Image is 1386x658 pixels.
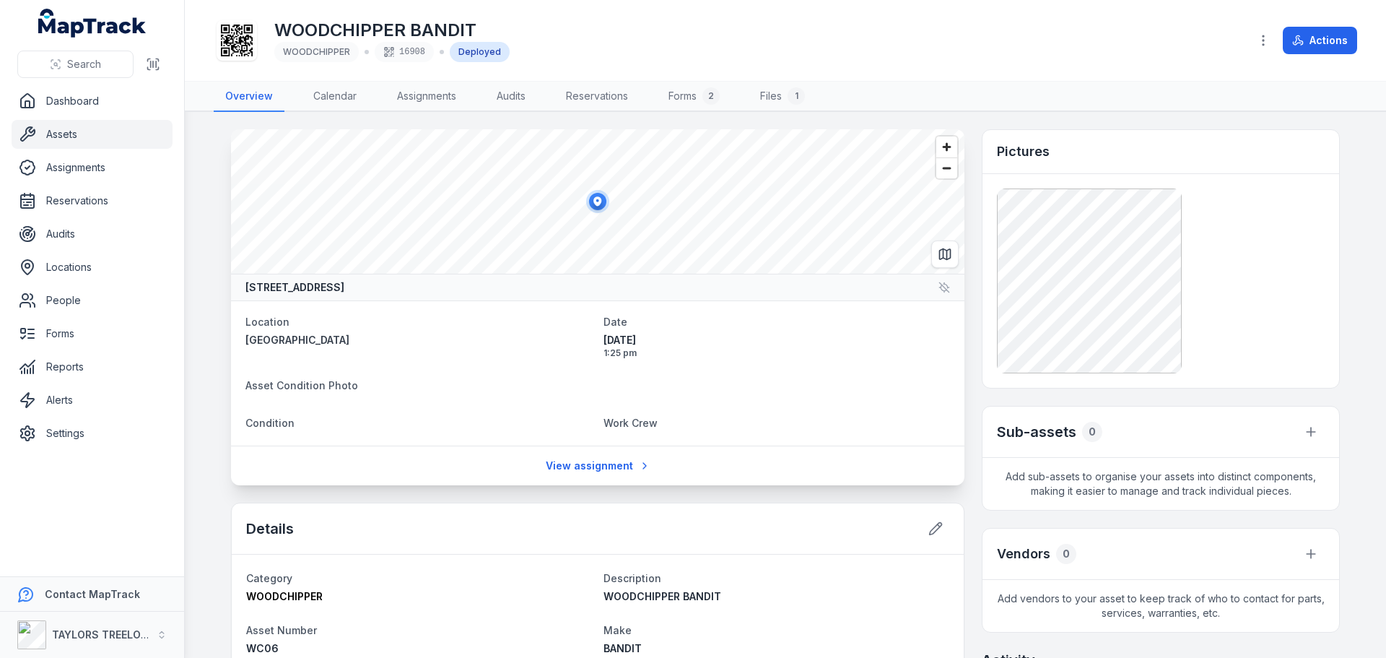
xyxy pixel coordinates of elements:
[45,588,140,600] strong: Contact MapTrack
[749,82,816,112] a: Files1
[214,82,284,112] a: Overview
[12,87,173,116] a: Dashboard
[12,286,173,315] a: People
[375,42,434,62] div: 16908
[485,82,537,112] a: Audits
[12,352,173,381] a: Reports
[554,82,640,112] a: Reservations
[17,51,134,78] button: Search
[12,186,173,215] a: Reservations
[231,129,964,274] canvas: Map
[246,590,323,602] span: WOODCHIPPER
[603,347,950,359] span: 1:25 pm
[997,544,1050,564] h3: Vendors
[12,253,173,282] a: Locations
[274,19,510,42] h1: WOODCHIPPER BANDIT
[12,386,173,415] a: Alerts
[245,334,349,346] span: [GEOGRAPHIC_DATA]
[982,580,1339,632] span: Add vendors to your asset to keep track of who to contact for parts, services, warranties, etc.
[12,220,173,248] a: Audits
[936,137,957,157] button: Zoom in
[603,590,721,602] span: WOODCHIPPER BANDIT
[1082,422,1102,442] div: 0
[997,422,1076,442] h2: Sub-assets
[603,417,658,429] span: Work Crew
[12,153,173,182] a: Assignments
[603,333,950,359] time: 29/08/2025, 1:25:48 pm
[982,458,1339,510] span: Add sub-assets to organise your assets into distinct components, making it easier to manage and t...
[536,452,660,480] a: View assignment
[38,9,147,38] a: MapTrack
[245,379,358,391] span: Asset Condition Photo
[246,642,279,654] span: WC06
[450,42,510,62] div: Deployed
[12,319,173,348] a: Forms
[603,572,661,584] span: Description
[302,82,368,112] a: Calendar
[12,120,173,149] a: Assets
[603,642,642,654] span: BANDIT
[936,157,957,178] button: Zoom out
[52,628,173,641] strong: TAYLORS TREELOPPING
[283,46,350,57] span: WOODCHIPPER
[603,624,632,636] span: Make
[385,82,468,112] a: Assignments
[67,57,101,72] span: Search
[788,87,805,105] div: 1
[997,142,1050,162] h3: Pictures
[245,417,295,429] span: Condition
[245,280,344,295] strong: [STREET_ADDRESS]
[12,419,173,448] a: Settings
[1283,27,1357,54] button: Actions
[931,241,959,268] button: Switch to Map View
[246,572,292,584] span: Category
[1056,544,1076,564] div: 0
[245,333,592,347] a: [GEOGRAPHIC_DATA]
[245,316,289,328] span: Location
[657,82,731,112] a: Forms2
[603,333,950,347] span: [DATE]
[246,519,294,539] h2: Details
[702,87,720,105] div: 2
[246,624,317,636] span: Asset Number
[603,316,627,328] span: Date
